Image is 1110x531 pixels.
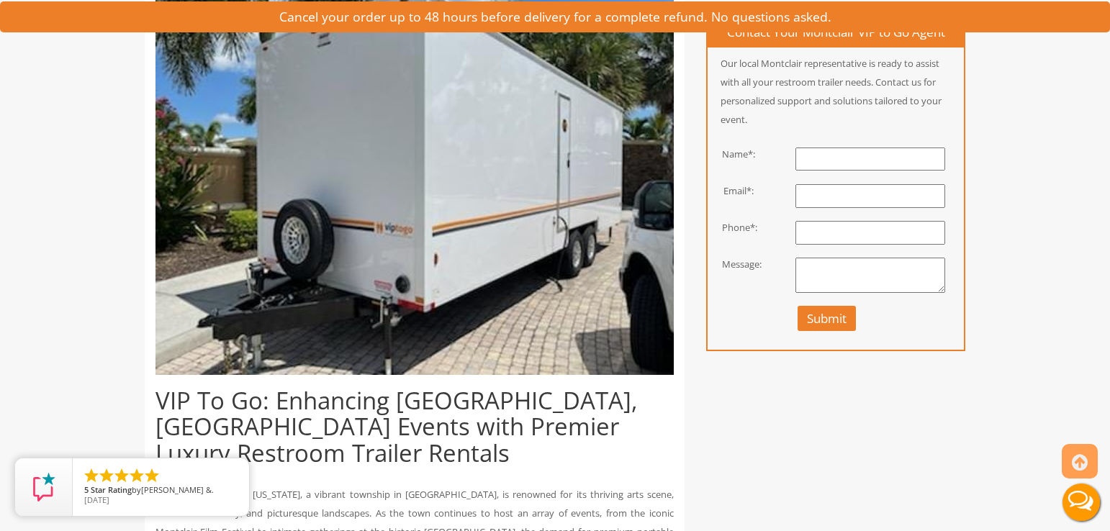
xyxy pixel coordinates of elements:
h4: Contact Your Montclair VIP to Go Agent [708,19,964,47]
div: Message: [697,258,767,271]
li:  [143,467,161,484]
li:  [113,467,130,484]
button: Live Chat [1052,473,1110,531]
span: [PERSON_NAME] &. [141,484,214,495]
p: Our local Montclair representative is ready to assist with all your restroom trailer needs. Conta... [708,54,964,129]
li:  [128,467,145,484]
button: Submit [798,306,856,331]
div: Phone*: [697,221,767,235]
span: 5 [84,484,89,495]
img: Review Rating [30,473,58,501]
span: Star Rating [91,484,132,495]
span: by [84,486,238,496]
div: Email*: [697,184,767,198]
li:  [98,467,115,484]
li:  [83,467,100,484]
h1: VIP To Go: Enhancing [GEOGRAPHIC_DATA], [GEOGRAPHIC_DATA] Events with Premier Luxury Restroom Tra... [155,388,674,466]
div: Name*: [697,147,767,161]
span: [DATE] [84,494,109,505]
